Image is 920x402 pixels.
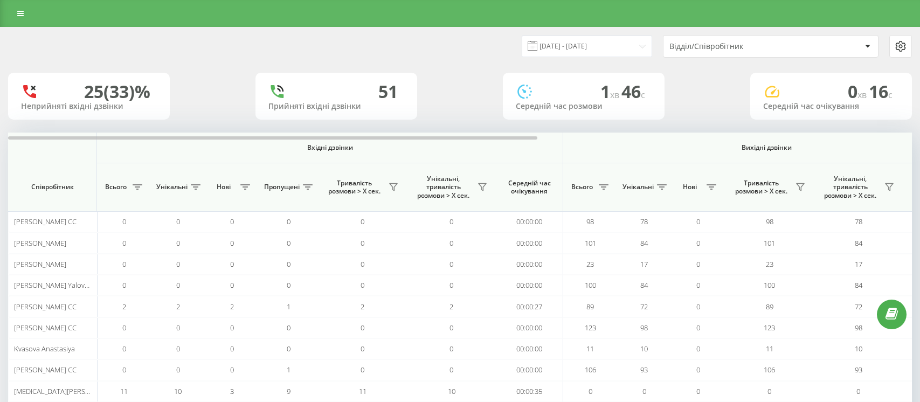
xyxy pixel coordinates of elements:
[361,302,364,311] span: 2
[176,259,180,269] span: 0
[449,302,453,311] span: 2
[361,217,364,226] span: 0
[449,238,453,248] span: 0
[696,280,700,290] span: 0
[696,365,700,375] span: 0
[176,217,180,226] span: 0
[210,183,237,191] span: Нові
[122,365,126,375] span: 0
[585,280,596,290] span: 100
[361,344,364,354] span: 0
[585,323,596,332] span: 123
[696,386,700,396] span: 0
[449,323,453,332] span: 0
[696,344,700,354] span: 0
[569,183,596,191] span: Всього
[764,365,775,375] span: 106
[449,280,453,290] span: 0
[766,259,773,269] span: 23
[120,386,128,396] span: 11
[496,381,563,402] td: 00:00:35
[176,302,180,311] span: 2
[17,183,87,191] span: Співробітник
[640,280,648,290] span: 84
[857,89,869,101] span: хв
[496,359,563,380] td: 00:00:00
[855,365,862,375] span: 93
[855,217,862,226] span: 78
[359,386,366,396] span: 11
[287,323,290,332] span: 0
[676,183,703,191] span: Нові
[621,80,645,103] span: 46
[449,217,453,226] span: 0
[496,211,563,232] td: 00:00:00
[14,238,66,248] span: [PERSON_NAME]
[449,344,453,354] span: 0
[855,280,862,290] span: 84
[696,323,700,332] span: 0
[287,259,290,269] span: 0
[496,317,563,338] td: 00:00:00
[125,143,535,152] span: Вхідні дзвінки
[14,259,66,269] span: [PERSON_NAME]
[610,89,621,101] span: хв
[766,344,773,354] span: 11
[763,102,899,111] div: Середній час очікування
[230,323,234,332] span: 0
[287,280,290,290] span: 0
[640,259,648,269] span: 17
[496,338,563,359] td: 00:00:00
[640,302,648,311] span: 72
[14,386,129,396] span: [MEDICAL_DATA][PERSON_NAME] CC
[268,102,404,111] div: Прийняті вхідні дзвінки
[361,238,364,248] span: 0
[586,259,594,269] span: 23
[585,238,596,248] span: 101
[14,344,75,354] span: Kvasova Anastasiya
[764,280,775,290] span: 100
[230,386,234,396] span: 3
[230,238,234,248] span: 0
[600,80,621,103] span: 1
[819,175,881,200] span: Унікальні, тривалість розмови > Х сек.
[855,302,862,311] span: 72
[496,232,563,253] td: 00:00:00
[855,323,862,332] span: 98
[449,365,453,375] span: 0
[640,217,648,226] span: 78
[176,344,180,354] span: 0
[496,296,563,317] td: 00:00:27
[767,386,771,396] span: 0
[496,275,563,296] td: 00:00:00
[122,302,126,311] span: 2
[287,302,290,311] span: 1
[174,386,182,396] span: 10
[361,280,364,290] span: 0
[855,238,862,248] span: 84
[361,259,364,269] span: 0
[176,280,180,290] span: 0
[586,217,594,226] span: 98
[264,183,300,191] span: Пропущені
[230,365,234,375] span: 0
[14,302,77,311] span: [PERSON_NAME] CC
[122,217,126,226] span: 0
[856,386,860,396] span: 0
[361,323,364,332] span: 0
[669,42,798,51] div: Відділ/Співробітник
[14,280,110,290] span: [PERSON_NAME] Yalovenko CC
[122,280,126,290] span: 0
[640,365,648,375] span: 93
[122,323,126,332] span: 0
[586,344,594,354] span: 11
[448,386,455,396] span: 10
[449,259,453,269] span: 0
[287,386,290,396] span: 9
[696,238,700,248] span: 0
[496,254,563,275] td: 00:00:00
[764,238,775,248] span: 101
[586,302,594,311] span: 89
[696,217,700,226] span: 0
[848,80,869,103] span: 0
